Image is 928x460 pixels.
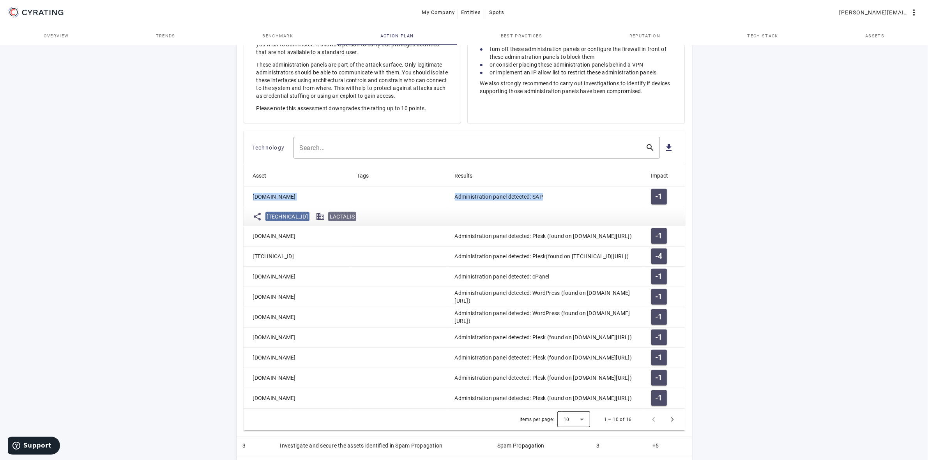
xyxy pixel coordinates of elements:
mat-cell: [DOMAIN_NAME] [244,307,351,328]
div: Tags [357,171,369,180]
span: Technology [252,141,285,154]
p: These administration panels are part of the attack surface. Only legitimate administrators should... [256,61,448,100]
span: -1 [655,313,663,321]
span: -1 [655,374,663,382]
td: Spam Propagation [491,437,590,457]
div: Impact [651,171,675,180]
span: My Company [422,6,455,19]
mat-cell: Administration panel detected: WordPress (found on [DOMAIN_NAME][URL]) [449,307,645,328]
span: Best practices [501,34,542,38]
span: Reputation [629,34,660,38]
span: Overview [44,34,69,38]
mat-cell: Administration panel detected: Plesk (found on [DOMAIN_NAME][URL]) [449,226,645,247]
mat-cell: Administration panel detected: Plesk (found on [DOMAIN_NAME][URL]) [449,368,645,388]
span: undefined/ [480,26,672,95]
mat-cell: Administration panel detected: Plesk (found on [DOMAIN_NAME][URL]) [449,388,645,409]
div: Asset [253,171,267,180]
mat-cell: [DOMAIN_NAME] [244,287,351,307]
span: -1 [655,354,663,361]
div: Impact [651,171,668,180]
span: Assets [865,34,884,38]
mat-cell: Administration panel detected: WordPress (found on [DOMAIN_NAME][URL]) [449,287,645,307]
mat-cell: Administration panel detected: Plesk (found on [DOMAIN_NAME][URL]) [449,328,645,348]
mat-cell: Administration panel detected: cPanel [449,267,645,287]
mat-cell: [DOMAIN_NAME] [244,388,351,409]
span: Benchmark [262,34,293,38]
button: Entities [458,5,484,19]
p: We also strongly recommend to carry out investigations to identify if devices supporting those ad... [480,79,672,95]
span: [PERSON_NAME][EMAIL_ADDRESS][DOMAIN_NAME] [839,6,909,19]
span: -1 [655,394,663,402]
div: Tags [357,171,376,180]
span: Action Plan [380,34,414,38]
div: Asset [253,171,274,180]
mat-cell: Administration panel detected: Plesk(found on [TECHNICAL_ID][URL]) [449,247,645,267]
button: My Company [419,5,458,19]
mat-icon: domain [316,212,325,221]
li: or implement an IP allow list to restrict these administration panels [480,69,672,76]
span: Take it to the next level with overall best practices./ [256,26,448,112]
mat-icon: more_vert [909,8,919,17]
td: 3 [237,437,274,457]
td: 3 [590,437,646,457]
div: 1 – 10 of 16 [604,416,632,423]
mat-icon: search [641,143,660,152]
span: [TECHNICAL_ID] [267,213,308,220]
mat-cell: Administration panel detected: Plesk (found on [DOMAIN_NAME][URL]) [449,348,645,368]
span: Trends [156,34,175,38]
mat-icon: share [253,212,262,221]
p: Please note this assessment downgrades the rating up to 10 points. [256,104,448,112]
li: or consider placing these administration panels behind a VPN [480,61,672,69]
button: [PERSON_NAME][EMAIL_ADDRESS][DOMAIN_NAME] [836,5,922,19]
mat-cell: [TECHNICAL_ID] [244,247,351,267]
mat-cell: [DOMAIN_NAME] [244,267,351,287]
span: -4 [655,252,663,260]
mat-label: Search... [300,144,325,152]
span: Spots [489,6,504,19]
div: Results [455,171,480,180]
div: Results [455,171,473,180]
td: +5 [646,437,691,457]
button: Technology [250,141,287,155]
mat-cell: [DOMAIN_NAME] [244,348,351,368]
mat-cell: [DOMAIN_NAME] [244,226,351,247]
td: Investigate and secure the assets identified in Spam Propagation [274,437,491,457]
button: Spots [484,5,509,19]
g: CYRATING [22,10,64,15]
div: Items per page: [520,416,554,423]
mat-icon: file_download [665,143,674,152]
span: -1 [655,293,663,301]
span: -1 [655,333,663,341]
span: -1 [655,273,663,280]
span: Entities [461,6,481,19]
span: LACTALIS [330,213,355,220]
span: -1 [655,232,663,240]
iframe: Opens a widget where you can find more information [8,437,60,456]
mat-cell: [DOMAIN_NAME] [244,368,351,388]
mat-cell: Administration panel detected: SAP [449,187,645,207]
li: turn off these administration panels or configure the firewall in front of these administration p... [480,45,672,61]
mat-cell: [DOMAIN_NAME] [244,328,351,348]
button: Previous page [644,410,663,429]
span: Tech Stack [748,34,778,38]
mat-cell: [DOMAIN_NAME] [244,187,351,207]
button: Next page [663,410,682,429]
span: -1 [655,193,663,201]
